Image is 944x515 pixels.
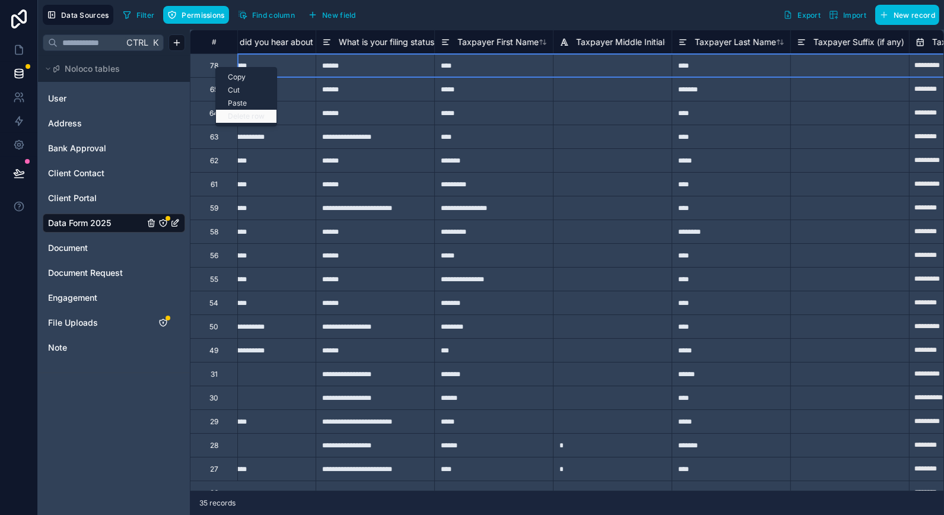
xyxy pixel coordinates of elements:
[216,110,276,123] div: Delete row
[813,36,904,48] span: Taxpayer Suffix (if any)
[43,239,185,257] div: Document
[216,71,276,84] div: Copy
[48,93,144,104] a: User
[216,97,276,110] div: Paste
[61,11,109,20] span: Data Sources
[209,298,218,308] div: 54
[210,132,218,142] div: 63
[48,317,144,329] a: File Uploads
[43,5,113,25] button: Data Sources
[48,192,97,204] span: Client Portal
[457,36,539,48] span: Taxpayer First Name
[43,288,185,307] div: Engagement
[779,5,825,25] button: Export
[43,164,185,183] div: Client Contact
[210,465,218,474] div: 27
[199,37,228,46] div: #
[48,242,88,254] span: Document
[209,109,218,118] div: 64
[43,89,185,108] div: User
[48,217,144,229] a: Data Form 2025
[48,167,104,179] span: Client Contact
[210,275,218,284] div: 55
[48,192,144,204] a: Client Portal
[43,139,185,158] div: Bank Approval
[43,313,185,332] div: File Uploads
[210,61,218,71] div: 78
[163,6,233,24] a: Permissions
[163,6,228,24] button: Permissions
[48,117,144,129] a: Address
[304,6,360,24] button: New field
[48,292,97,304] span: Engagement
[48,217,111,229] span: Data Form 2025
[875,5,939,25] button: New record
[825,5,870,25] button: Import
[210,417,218,427] div: 29
[48,117,82,129] span: Address
[65,63,120,75] span: Noloco tables
[48,242,144,254] a: Document
[216,84,276,97] div: Cut
[48,167,144,179] a: Client Contact
[209,346,218,355] div: 49
[210,85,218,94] div: 65
[48,317,98,329] span: File Uploads
[48,267,144,279] a: Document Request
[43,263,185,282] div: Document Request
[151,39,160,47] span: K
[136,11,155,20] span: Filter
[211,180,218,189] div: 61
[576,36,665,48] span: Taxpayer Middle Initial
[209,393,218,403] div: 30
[210,488,218,498] div: 26
[339,36,434,48] span: What is your filing status
[210,441,218,450] div: 28
[210,251,218,260] div: 56
[220,36,325,48] span: How did you hear about us
[125,35,150,50] span: Ctrl
[182,11,224,20] span: Permissions
[870,5,939,25] a: New record
[48,267,123,279] span: Document Request
[43,214,185,233] div: Data Form 2025
[894,11,935,20] span: New record
[43,61,178,77] button: Noloco tables
[118,6,159,24] button: Filter
[797,11,821,20] span: Export
[210,227,218,237] div: 58
[48,292,144,304] a: Engagement
[43,338,185,357] div: Note
[48,142,106,154] span: Bank Approval
[210,156,218,166] div: 62
[252,11,295,20] span: Find column
[48,142,144,154] a: Bank Approval
[43,114,185,133] div: Address
[199,498,236,508] span: 35 records
[43,189,185,208] div: Client Portal
[322,11,356,20] span: New field
[211,370,218,379] div: 31
[843,11,866,20] span: Import
[210,204,218,213] div: 59
[48,342,144,354] a: Note
[48,342,67,354] span: Note
[209,322,218,332] div: 50
[695,36,776,48] span: Taxpayer Last Name
[234,6,299,24] button: Find column
[48,93,66,104] span: User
